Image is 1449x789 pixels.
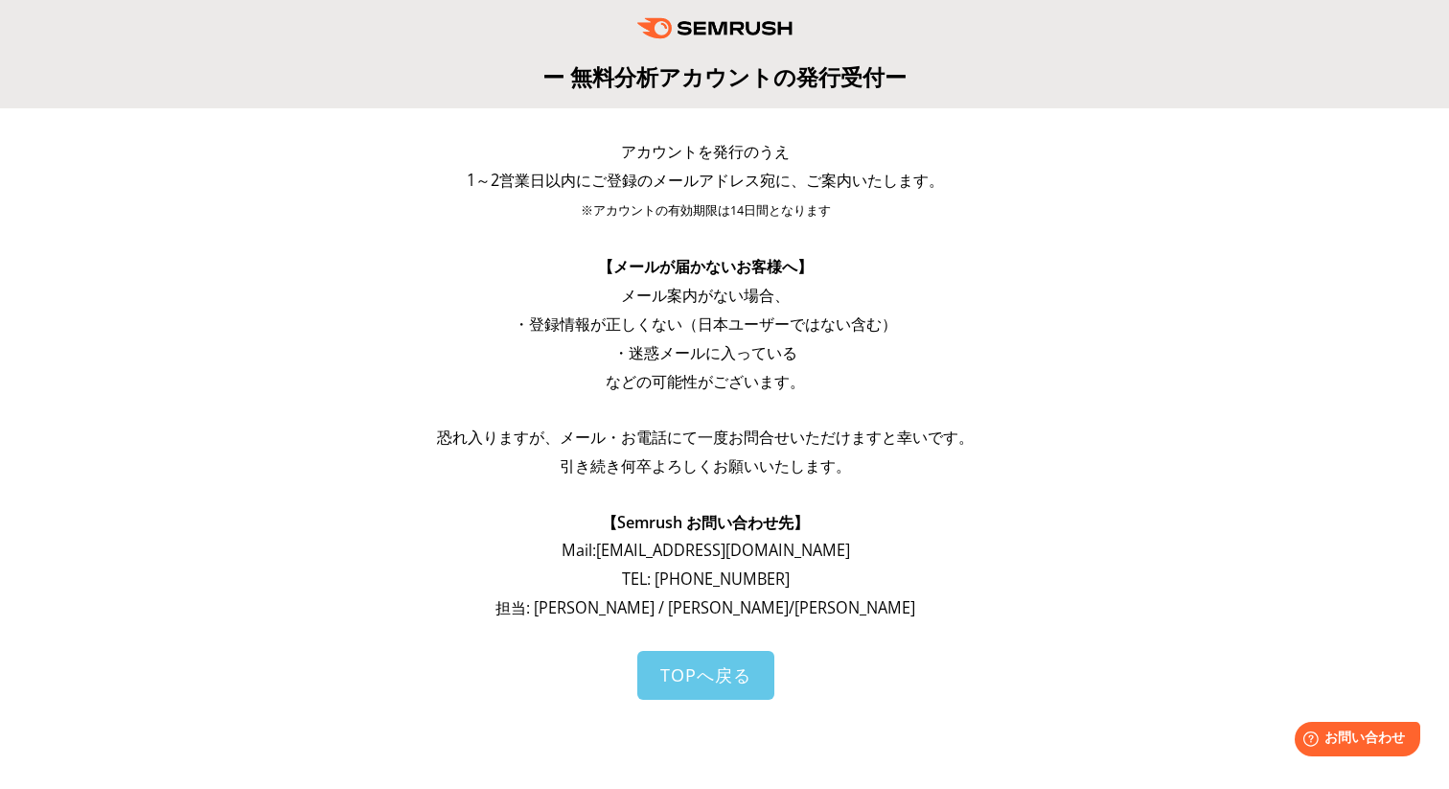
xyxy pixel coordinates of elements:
span: Mail: [EMAIL_ADDRESS][DOMAIN_NAME] [562,540,850,561]
span: 【メールが届かないお客様へ】 [598,256,813,277]
span: メール案内がない場合、 [621,285,790,306]
span: ・迷惑メールに入っている [613,342,797,363]
span: アカウントを発行のうえ [621,141,790,162]
span: TEL: [PHONE_NUMBER] [622,569,790,590]
span: 担当: [PERSON_NAME] / [PERSON_NAME]/[PERSON_NAME] [495,597,915,618]
span: 引き続き何卒よろしくお願いいたします。 [560,455,851,476]
span: ・登録情報が正しくない（日本ユーザーではない含む） [514,313,897,335]
iframe: Help widget launcher [1278,714,1428,768]
span: 1～2営業日以内にご登録のメールアドレス宛に、ご案内いたします。 [467,170,944,191]
span: などの可能性がございます。 [606,371,805,392]
span: 【Semrush お問い合わせ先】 [602,512,809,533]
span: ー 無料分析アカウントの発行受付ー [542,61,907,92]
a: TOPへ戻る [637,651,774,700]
span: TOPへ戻る [660,663,751,686]
span: 恐れ入りますが、メール・お電話にて一度お問合せいただけますと幸いです。 [437,427,974,448]
span: ※アカウントの有効期限は14日間となります [581,202,831,219]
